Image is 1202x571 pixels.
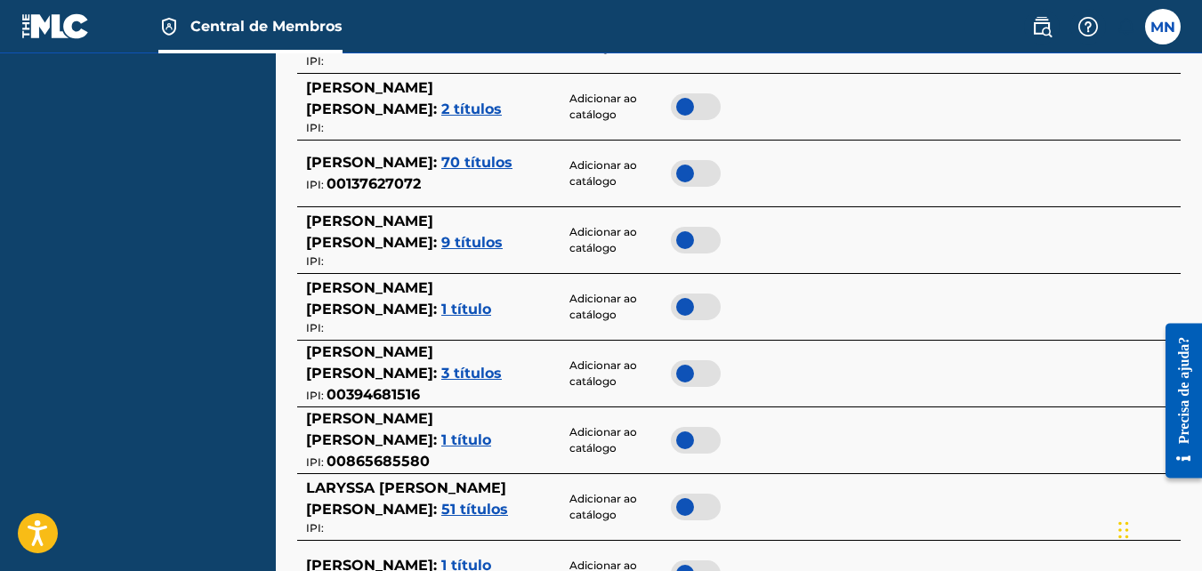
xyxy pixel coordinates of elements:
div: Notifications [1117,18,1134,36]
span: [PERSON_NAME] [PERSON_NAME] : [306,79,437,117]
div: User Menu [1145,9,1181,44]
span: [PERSON_NAME] [PERSON_NAME] : [306,343,437,382]
span: 2 títulos [441,101,502,117]
span: IPI: [306,321,324,334]
span: [PERSON_NAME] : [306,154,437,171]
span: 3 títulos [441,365,502,382]
span: 9 títulos [441,234,503,251]
span: IPI: [306,254,324,268]
span: IPI: [306,521,324,535]
span: IPI: [306,455,324,469]
span: [PERSON_NAME] [PERSON_NAME] : [306,410,437,448]
span: 70 títulos [441,154,512,171]
iframe: Resource Center [1152,308,1202,494]
font: 00394681516 [327,386,420,403]
a: Public Search [1024,9,1060,44]
div: Help [1070,9,1106,44]
span: Adicionar ao catálogo [569,224,663,256]
span: Adicionar ao catálogo [569,157,663,189]
img: Principal detentor de direitos [158,16,180,37]
span: Adicionar ao catálogo [569,358,663,390]
span: IPI: [306,178,324,191]
span: IPI: [306,389,324,402]
span: Central de Membros [190,16,343,36]
span: IPI: [306,121,324,134]
span: Adicionar ao catálogo [569,424,663,456]
span: IPI: [306,54,324,68]
img: Logotipo MLC [21,13,90,39]
span: 51 títulos [441,501,508,518]
span: Adicionar ao catálogo [569,291,663,323]
span: Adicionar ao catálogo [569,91,663,123]
div: Arrastar [1118,503,1129,557]
iframe: Chat Widget [1113,486,1202,571]
font: 00137627072 [327,175,421,192]
img: Ajuda [1077,16,1099,37]
span: Adicionar ao catálogo [569,491,663,523]
span: [PERSON_NAME] [PERSON_NAME] : [306,213,437,251]
img: procurar [1031,16,1053,37]
div: Widget de chat [1113,486,1202,571]
span: LARYSSA [PERSON_NAME] [PERSON_NAME] : [306,479,506,518]
span: [PERSON_NAME] [PERSON_NAME] : [306,279,437,318]
span: 1 título [441,431,491,448]
font: 00865685580 [327,453,430,470]
span: 1 título [441,301,491,318]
